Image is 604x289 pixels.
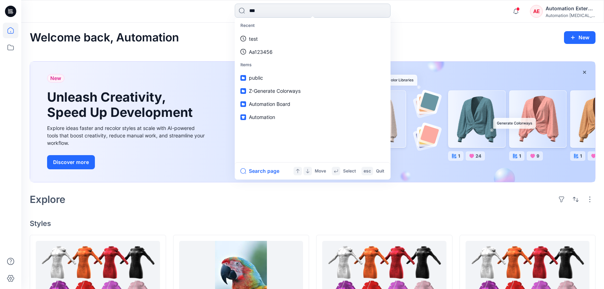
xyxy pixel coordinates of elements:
span: Z-Generate Colorways [249,88,301,94]
button: Search page [240,167,279,175]
span: public [249,75,263,81]
p: Move [315,168,326,175]
div: Automation [MEDICAL_DATA]... [546,13,595,18]
h4: Styles [30,219,596,228]
a: Z-Generate Colorways [236,84,389,97]
div: Automation External [546,4,595,13]
a: Automation Board [236,97,389,110]
p: Items [236,58,389,72]
p: Recent [236,19,389,32]
p: Quit [376,168,384,175]
a: Aa123456 [236,45,389,58]
div: Explore ideas faster and recolor styles at scale with AI-powered tools that boost creativity, red... [47,124,206,147]
h2: Welcome back, Automation [30,31,179,44]
button: New [564,31,596,44]
h1: Unleash Creativity, Speed Up Development [47,90,196,120]
span: Automation [249,114,275,120]
p: Select [343,168,356,175]
span: Automation Board [249,101,290,107]
h2: Explore [30,194,65,205]
p: Aa123456 [249,48,273,56]
button: Discover more [47,155,95,169]
a: test [236,32,389,45]
p: test [249,35,258,42]
div: AE [530,5,543,18]
a: Automation [236,110,389,124]
p: esc [364,168,371,175]
a: public [236,71,389,84]
a: Discover more [47,155,206,169]
span: New [50,74,61,83]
